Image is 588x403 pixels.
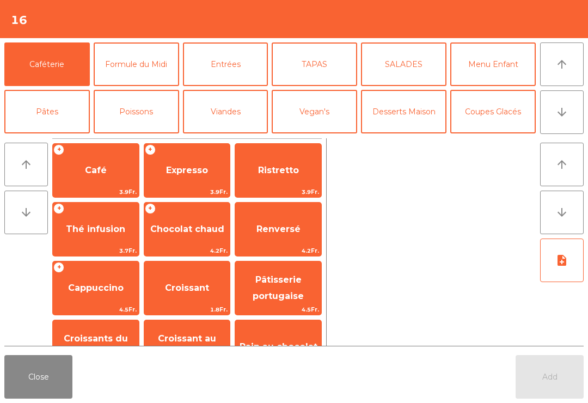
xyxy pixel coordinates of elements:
button: Entrées [183,42,268,86]
i: arrow_downward [20,206,33,219]
button: Pâtes [4,90,90,133]
span: Chocolat chaud [150,224,224,234]
button: arrow_downward [540,191,584,234]
span: + [53,262,64,273]
span: Expresso [166,165,208,175]
span: Café [85,165,107,175]
button: arrow_downward [4,191,48,234]
button: arrow_downward [540,90,584,134]
button: Poissons [94,90,179,133]
i: arrow_upward [20,158,33,171]
i: arrow_downward [555,206,568,219]
span: + [145,144,156,155]
span: Renversé [256,224,301,234]
span: 4.5Fr. [235,304,321,315]
button: Viandes [183,90,268,133]
span: + [53,203,64,214]
span: Pâtisserie portugaise [253,274,304,301]
span: Croissants du Porto [64,333,128,360]
button: arrow_upward [540,42,584,86]
i: arrow_upward [555,58,568,71]
span: Pain au chocolat [240,341,317,352]
i: note_add [555,254,568,267]
span: 3.9Fr. [53,187,139,197]
button: Vegan's [272,90,357,133]
button: arrow_upward [4,143,48,186]
button: arrow_upward [540,143,584,186]
span: 4.2Fr. [144,246,230,256]
h4: 16 [11,12,27,28]
button: SALADES [361,42,446,86]
button: Caféterie [4,42,90,86]
button: Formule du Midi [94,42,179,86]
span: Croissant [165,283,209,293]
button: Close [4,355,72,399]
span: 3.9Fr. [144,187,230,197]
button: Menu Enfant [450,42,536,86]
span: 3.9Fr. [235,187,321,197]
button: note_add [540,239,584,282]
span: + [53,144,64,155]
i: arrow_downward [555,106,568,119]
span: 4.2Fr. [235,246,321,256]
span: + [145,203,156,214]
span: Cappuccino [68,283,124,293]
i: arrow_upward [555,158,568,171]
span: Ristretto [258,165,299,175]
button: Desserts Maison [361,90,446,133]
span: 4.5Fr. [53,304,139,315]
span: Thé infusion [66,224,125,234]
span: 3.7Fr. [53,246,139,256]
span: Croissant au chocolat pt [158,333,216,360]
button: Coupes Glacés [450,90,536,133]
span: 1.8Fr. [144,304,230,315]
button: TAPAS [272,42,357,86]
